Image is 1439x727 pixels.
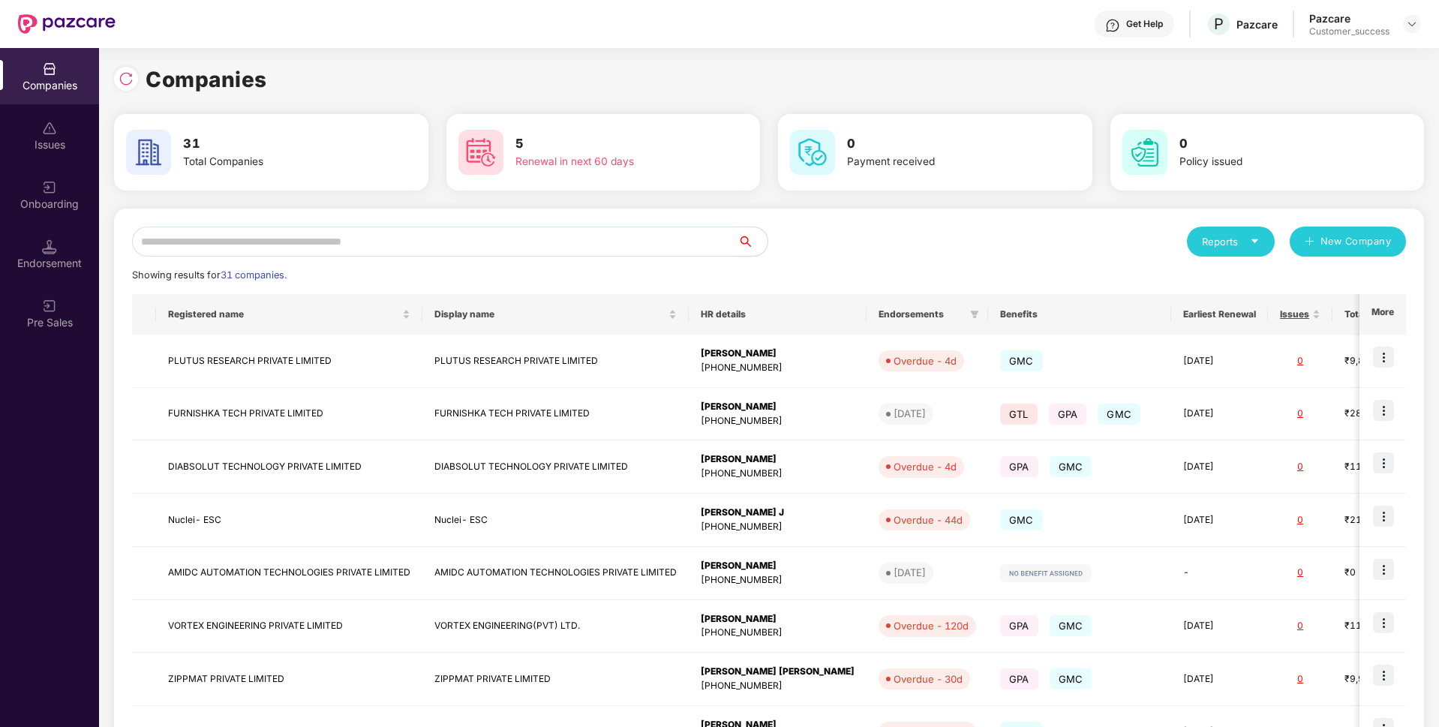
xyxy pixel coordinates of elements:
div: Reports [1202,234,1260,249]
div: [PERSON_NAME] [701,559,855,573]
div: 0 [1280,513,1320,527]
div: ₹11,74,148.38 [1344,619,1419,633]
img: svg+xml;base64,PHN2ZyBpZD0iQ29tcGFuaWVzIiB4bWxucz0iaHR0cDovL3d3dy53My5vcmcvMjAwMC9zdmciIHdpZHRoPS... [42,62,57,77]
img: icon [1373,665,1394,686]
td: PLUTUS RESEARCH PRIVATE LIMITED [156,335,422,388]
img: icon [1373,400,1394,421]
td: AMIDC AUTOMATION TECHNOLOGIES PRIVATE LIMITED [422,547,689,600]
td: Nuclei- ESC [422,494,689,547]
div: Overdue - 4d [894,353,957,368]
span: Display name [434,308,665,320]
div: [DATE] [894,565,926,580]
td: [DATE] [1171,653,1268,706]
span: caret-down [1250,236,1260,246]
th: Total Premium [1332,294,1431,335]
span: GPA [1000,456,1038,477]
h3: 31 [183,134,372,154]
img: icon [1373,559,1394,580]
div: 0 [1280,619,1320,633]
img: svg+xml;base64,PHN2ZyBpZD0iRHJvcGRvd24tMzJ4MzIiIHhtbG5zPSJodHRwOi8vd3d3LnczLm9yZy8yMDAwL3N2ZyIgd2... [1406,18,1418,30]
h3: 0 [1179,134,1368,154]
img: svg+xml;base64,PHN2ZyBpZD0iSXNzdWVzX2Rpc2FibGVkIiB4bWxucz0iaHR0cDovL3d3dy53My5vcmcvMjAwMC9zdmciIH... [42,121,57,136]
div: Renewal in next 60 days [515,154,704,170]
span: GMC [1050,668,1092,689]
span: Registered name [168,308,399,320]
span: Total Premium [1344,308,1408,320]
div: [PERSON_NAME] [701,347,855,361]
div: ₹0 [1344,566,1419,580]
img: svg+xml;base64,PHN2ZyB4bWxucz0iaHR0cDovL3d3dy53My5vcmcvMjAwMC9zdmciIHdpZHRoPSI2MCIgaGVpZ2h0PSI2MC... [458,130,503,175]
td: FURNISHKA TECH PRIVATE LIMITED [156,388,422,441]
td: FURNISHKA TECH PRIVATE LIMITED [422,388,689,441]
th: HR details [689,294,867,335]
span: GMC [1050,456,1092,477]
td: ZIPPMAT PRIVATE LIMITED [422,653,689,706]
img: svg+xml;base64,PHN2ZyB4bWxucz0iaHR0cDovL3d3dy53My5vcmcvMjAwMC9zdmciIHdpZHRoPSIxMjIiIGhlaWdodD0iMj... [1000,564,1092,582]
h3: 5 [515,134,704,154]
img: svg+xml;base64,PHN2ZyB4bWxucz0iaHR0cDovL3d3dy53My5vcmcvMjAwMC9zdmciIHdpZHRoPSI2MCIgaGVpZ2h0PSI2MC... [1122,130,1167,175]
div: Customer_success [1309,26,1389,38]
img: svg+xml;base64,PHN2ZyBpZD0iSGVscC0zMngzMiIgeG1sbnM9Imh0dHA6Ly93d3cudzMub3JnLzIwMDAvc3ZnIiB3aWR0aD... [1105,18,1120,33]
div: [PHONE_NUMBER] [701,520,855,534]
span: GMC [1098,404,1140,425]
span: filter [967,305,982,323]
th: Benefits [988,294,1171,335]
div: 0 [1280,672,1320,686]
button: plusNew Company [1290,227,1406,257]
div: ₹28,17,206.34 [1344,407,1419,421]
h3: 0 [847,134,1036,154]
span: Issues [1280,308,1309,320]
div: 0 [1280,566,1320,580]
th: Issues [1268,294,1332,335]
div: [DATE] [894,406,926,421]
td: - [1171,547,1268,600]
td: [DATE] [1171,440,1268,494]
div: 0 [1280,407,1320,421]
div: Overdue - 120d [894,618,969,633]
div: [PHONE_NUMBER] [701,626,855,640]
div: Overdue - 44d [894,512,963,527]
span: GTL [1000,404,1038,425]
span: 31 companies. [221,269,287,281]
div: [PERSON_NAME] [PERSON_NAME] [701,665,855,679]
th: Display name [422,294,689,335]
img: New Pazcare Logo [18,14,116,34]
div: Payment received [847,154,1036,170]
img: icon [1373,452,1394,473]
th: Earliest Renewal [1171,294,1268,335]
span: GPA [1000,668,1038,689]
th: More [1359,294,1406,335]
div: [PERSON_NAME] J [701,506,855,520]
span: GMC [1000,350,1043,371]
td: [DATE] [1171,388,1268,441]
span: Endorsements [879,308,964,320]
span: New Company [1320,234,1392,249]
td: DIABSOLUT TECHNOLOGY PRIVATE LIMITED [422,440,689,494]
div: [PHONE_NUMBER] [701,679,855,693]
td: [DATE] [1171,494,1268,547]
span: P [1214,15,1224,33]
img: svg+xml;base64,PHN2ZyB3aWR0aD0iMjAiIGhlaWdodD0iMjAiIHZpZXdCb3g9IjAgMCAyMCAyMCIgZmlsbD0ibm9uZSIgeG... [42,180,57,195]
span: search [737,236,768,248]
img: svg+xml;base64,PHN2ZyB4bWxucz0iaHR0cDovL3d3dy53My5vcmcvMjAwMC9zdmciIHdpZHRoPSI2MCIgaGVpZ2h0PSI2MC... [126,130,171,175]
td: AMIDC AUTOMATION TECHNOLOGIES PRIVATE LIMITED [156,547,422,600]
div: Pazcare [1236,17,1278,32]
span: GMC [1000,509,1043,530]
div: [PERSON_NAME] [701,400,855,414]
span: Showing results for [132,269,287,281]
div: [PERSON_NAME] [701,452,855,467]
div: [PHONE_NUMBER] [701,361,855,375]
span: GMC [1050,615,1092,636]
span: filter [970,310,979,319]
div: ₹9,94,501.64 [1344,672,1419,686]
div: ₹9,81,767.08 [1344,354,1419,368]
div: Get Help [1126,18,1163,30]
td: DIABSOLUT TECHNOLOGY PRIVATE LIMITED [156,440,422,494]
td: [DATE] [1171,600,1268,653]
div: [PHONE_NUMBER] [701,467,855,481]
td: Nuclei- ESC [156,494,422,547]
div: [PERSON_NAME] [701,612,855,626]
div: Policy issued [1179,154,1368,170]
img: svg+xml;base64,PHN2ZyBpZD0iUmVsb2FkLTMyeDMyIiB4bWxucz0iaHR0cDovL3d3dy53My5vcmcvMjAwMC9zdmciIHdpZH... [119,71,134,86]
img: icon [1373,506,1394,527]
